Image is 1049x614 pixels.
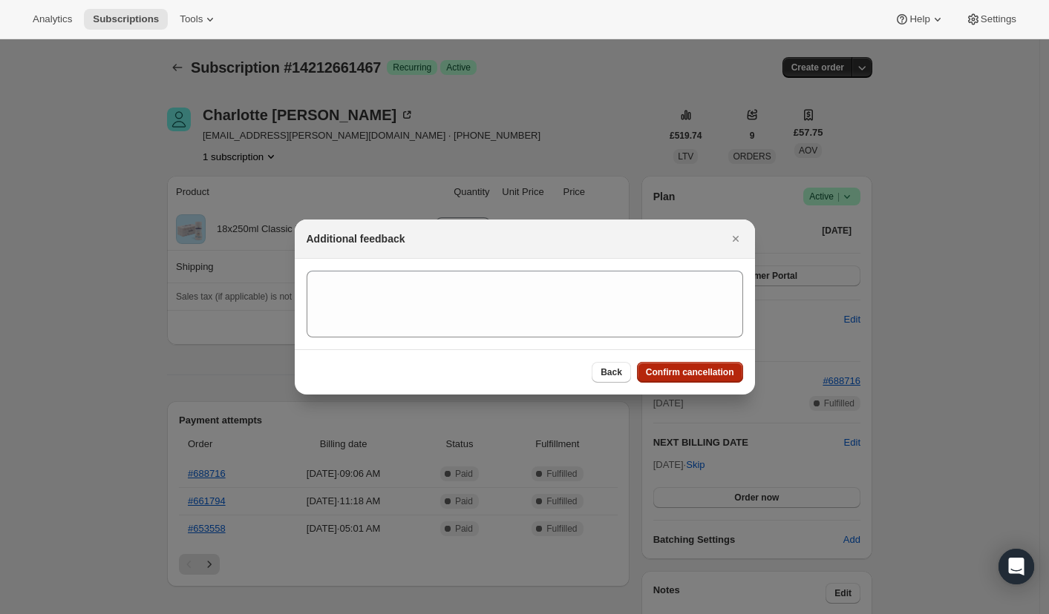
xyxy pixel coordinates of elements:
[171,9,226,30] button: Tools
[93,13,159,25] span: Subscriptions
[981,13,1016,25] span: Settings
[24,9,81,30] button: Analytics
[646,366,734,378] span: Confirm cancellation
[307,231,405,246] h2: Additional feedback
[84,9,168,30] button: Subscriptions
[999,549,1034,584] div: Open Intercom Messenger
[909,13,929,25] span: Help
[33,13,72,25] span: Analytics
[725,228,746,249] button: Close
[957,9,1025,30] button: Settings
[601,366,622,378] span: Back
[592,362,631,383] button: Back
[180,13,203,25] span: Tools
[886,9,953,30] button: Help
[637,362,743,383] button: Confirm cancellation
